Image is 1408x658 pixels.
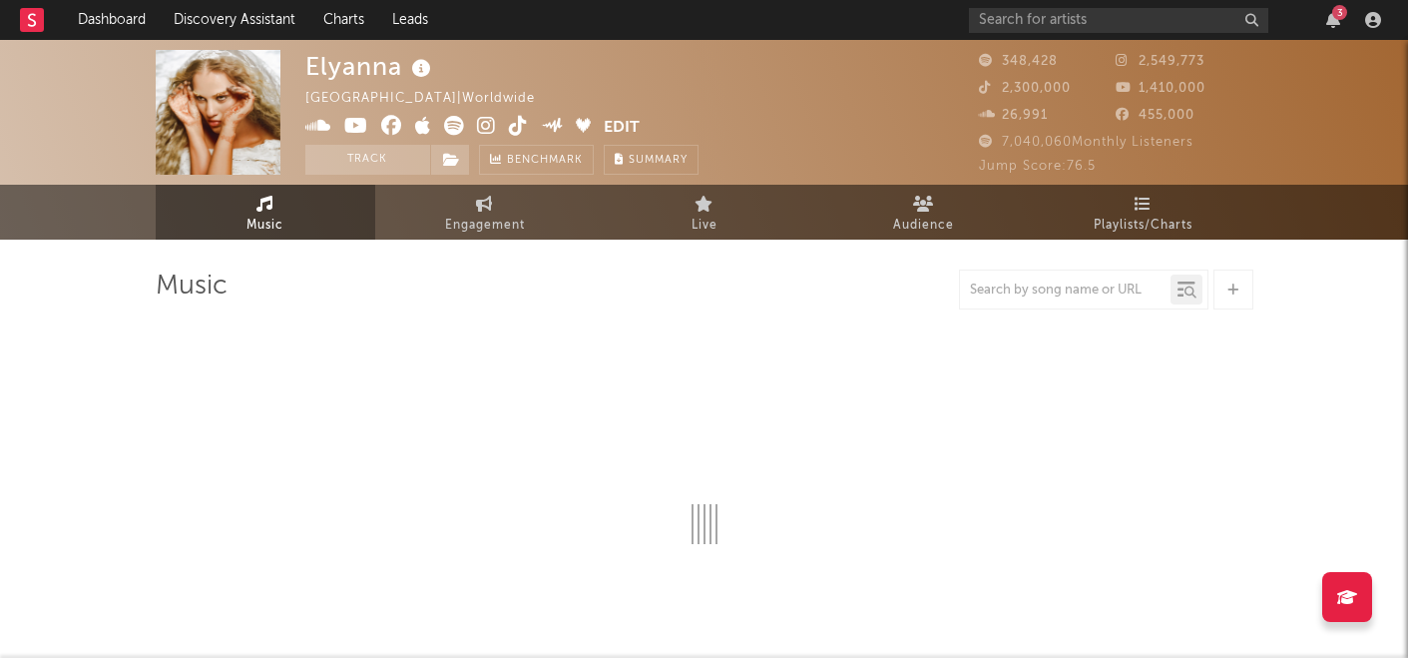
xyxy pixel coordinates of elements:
span: Playlists/Charts [1094,214,1192,238]
span: Music [246,214,283,238]
span: 348,428 [979,55,1058,68]
button: 3 [1326,12,1340,28]
span: 7,040,060 Monthly Listeners [979,136,1193,149]
a: Benchmark [479,145,594,175]
button: Track [305,145,430,175]
a: Audience [814,185,1034,240]
span: 1,410,000 [1116,82,1205,95]
span: Jump Score: 76.5 [979,160,1096,173]
button: Edit [604,116,640,141]
div: [GEOGRAPHIC_DATA] | Worldwide [305,87,558,111]
button: Summary [604,145,699,175]
div: 3 [1332,5,1347,20]
a: Live [595,185,814,240]
span: 2,300,000 [979,82,1071,95]
a: Playlists/Charts [1034,185,1253,240]
span: Audience [893,214,954,238]
input: Search for artists [969,8,1268,33]
span: Summary [629,155,688,166]
span: Benchmark [507,149,583,173]
a: Engagement [375,185,595,240]
span: Live [692,214,717,238]
div: Elyanna [305,50,436,83]
input: Search by song name or URL [960,283,1171,299]
a: Music [156,185,375,240]
span: 26,991 [979,109,1048,122]
span: Engagement [445,214,525,238]
span: 455,000 [1116,109,1194,122]
span: 2,549,773 [1116,55,1204,68]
